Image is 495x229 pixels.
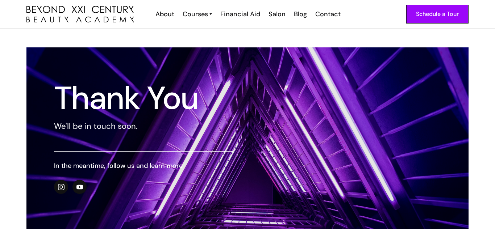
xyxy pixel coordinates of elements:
[216,9,264,19] a: Financial Aid
[155,9,174,19] div: About
[311,9,344,19] a: Contact
[151,9,178,19] a: About
[220,9,260,19] div: Financial Aid
[269,9,286,19] div: Salon
[54,85,233,111] h1: Thank You
[183,9,208,19] div: Courses
[315,9,341,19] div: Contact
[264,9,289,19] a: Salon
[294,9,307,19] div: Blog
[26,6,134,23] a: home
[183,9,212,19] a: Courses
[416,9,459,19] div: Schedule a Tour
[406,5,469,24] a: Schedule a Tour
[26,6,134,23] img: beyond 21st century beauty academy logo
[54,161,233,170] h6: In the meantime, follow us and learn more
[54,120,233,132] p: We'll be in touch soon.
[289,9,311,19] a: Blog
